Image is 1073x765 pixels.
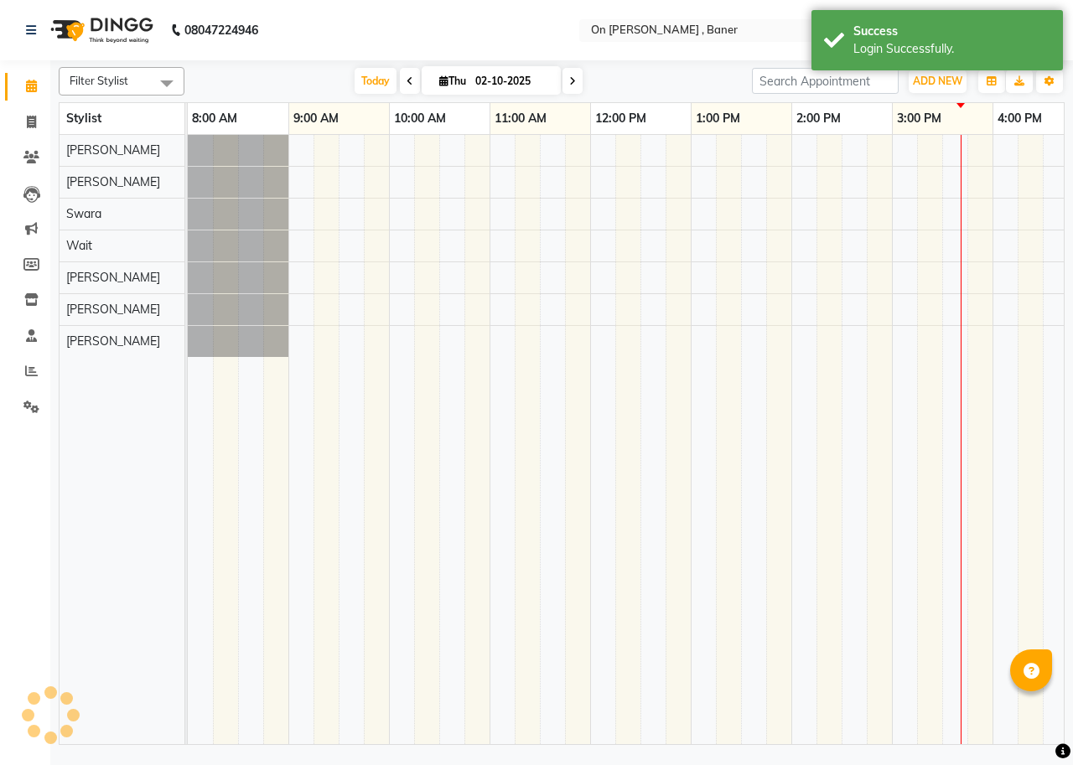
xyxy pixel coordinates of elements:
a: 11:00 AM [490,106,551,131]
img: logo [43,7,158,54]
button: ADD NEW [909,70,967,93]
a: 2:00 PM [792,106,845,131]
span: [PERSON_NAME] [66,270,160,285]
span: [PERSON_NAME] [66,333,160,349]
input: Search Appointment [752,68,899,94]
input: 2025-10-02 [470,69,554,94]
span: [PERSON_NAME] [66,142,160,158]
a: 4:00 PM [993,106,1046,131]
span: Filter Stylist [70,74,128,87]
span: [PERSON_NAME] [66,302,160,317]
span: Thu [435,75,470,87]
a: 12:00 PM [591,106,651,131]
span: [PERSON_NAME] [66,174,160,189]
b: 08047224946 [184,7,258,54]
span: Stylist [66,111,101,126]
span: Swara [66,206,101,221]
span: Today [355,68,397,94]
a: 8:00 AM [188,106,241,131]
div: Success [853,23,1050,40]
a: 9:00 AM [289,106,343,131]
div: Login Successfully. [853,40,1050,58]
a: 10:00 AM [390,106,450,131]
a: 1:00 PM [692,106,744,131]
span: ADD NEW [913,75,962,87]
a: 3:00 PM [893,106,946,131]
span: Wait [66,238,92,253]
